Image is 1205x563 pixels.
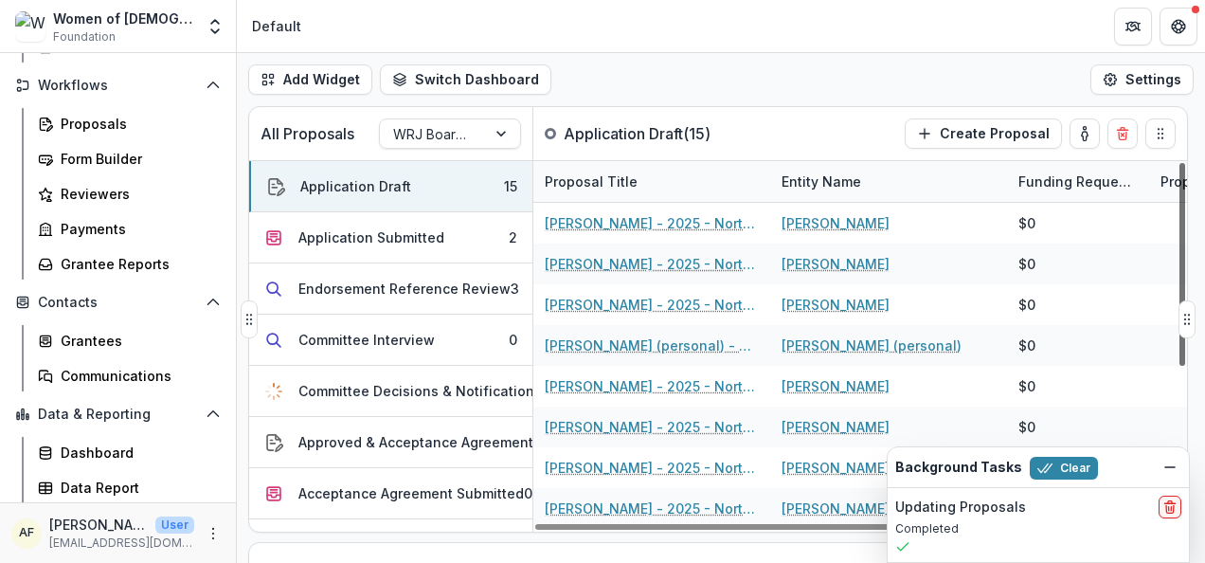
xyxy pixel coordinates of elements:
[8,70,228,100] button: Open Workflows
[249,315,532,366] button: Committee Interview0
[30,360,228,391] a: Communications
[509,227,517,247] div: 2
[30,178,228,209] a: Reviewers
[61,219,213,239] div: Payments
[249,161,532,212] button: Application Draft15
[249,468,532,519] button: Acceptance Agreement Submitted0
[545,376,759,396] a: [PERSON_NAME] - 2025 - North American Board Service Application 2026
[545,336,759,355] a: [PERSON_NAME] (personal) - 2025 - North American Board Service Application 2026
[782,213,890,233] a: [PERSON_NAME]
[53,28,116,45] span: Foundation
[53,9,194,28] div: Women of [DEMOGRAPHIC_DATA]
[30,437,228,468] a: Dashboard
[1018,336,1035,355] div: $0
[770,161,1007,202] div: Entity Name
[244,12,309,40] nav: breadcrumb
[1159,496,1181,518] button: delete
[30,213,228,245] a: Payments
[298,483,524,503] div: Acceptance Agreement Submitted
[545,417,759,437] a: [PERSON_NAME] - 2025 - North American Board Service Application 2026
[298,432,569,452] div: Approved & Acceptance Agreement Draft
[1107,118,1138,149] button: Delete card
[249,417,532,468] button: Approved & Acceptance Agreement Draft1
[1178,300,1196,338] button: Drag
[564,122,710,145] p: Application Draft ( 15 )
[30,325,228,356] a: Grantees
[202,522,225,545] button: More
[533,172,649,191] div: Proposal Title
[155,517,194,534] p: User
[1070,118,1100,149] button: toggle-assigned-to-me
[30,472,228,503] a: Data Report
[252,16,301,36] div: Default
[249,366,532,417] button: Committee Decisions & Notifications1
[30,143,228,174] a: Form Builder
[1030,457,1098,480] button: Clear
[61,443,213,463] div: Dashboard
[380,64,551,95] button: Switch Dashboard
[241,300,258,338] button: Drag
[49,515,148,535] p: [PERSON_NAME]
[545,499,759,518] a: [PERSON_NAME] - 2025 - North American Board Service Application 2026
[1145,118,1176,149] button: Drag
[1018,417,1035,437] div: $0
[1114,8,1152,45] button: Partners
[1018,213,1035,233] div: $0
[770,172,872,191] div: Entity Name
[202,8,228,45] button: Open entity switcher
[61,366,213,386] div: Communications
[1018,376,1035,396] div: $0
[15,11,45,42] img: Women of Reform Judaism
[545,254,759,274] a: [PERSON_NAME] - 2025 - North American Board Service Application 2026
[61,254,213,274] div: Grantee Reports
[38,407,198,423] span: Data & Reporting
[61,331,213,351] div: Grantees
[545,458,759,478] a: [PERSON_NAME] - 2025 - North American Board Service Application 2026
[248,64,372,95] button: Add Widget
[61,149,213,169] div: Form Builder
[895,499,1026,516] h2: Updating Proposals
[782,499,890,518] a: [PERSON_NAME]
[249,212,532,263] button: Application Submitted2
[61,114,213,134] div: Proposals
[905,118,1062,149] button: Create Proposal
[504,176,517,196] div: 15
[1090,64,1194,95] button: Settings
[782,376,890,396] a: [PERSON_NAME]
[509,330,517,350] div: 0
[782,295,890,315] a: [PERSON_NAME]
[782,417,890,437] a: [PERSON_NAME]
[30,108,228,139] a: Proposals
[1018,254,1035,274] div: $0
[545,295,759,315] a: [PERSON_NAME] - 2025 - North American Board Service Application 2026
[524,483,532,503] div: 0
[298,227,444,247] div: Application Submitted
[511,279,519,299] div: 3
[61,478,213,498] div: Data Report
[1159,456,1181,479] button: Dismiss
[895,460,1022,476] h2: Background Tasks
[895,520,1181,537] p: Completed
[1018,295,1035,315] div: $0
[38,78,198,94] span: Workflows
[61,184,213,204] div: Reviewers
[1007,172,1149,191] div: Funding Requested
[782,254,890,274] a: [PERSON_NAME]
[49,535,194,552] p: [EMAIL_ADDRESS][DOMAIN_NAME]
[30,248,228,280] a: Grantee Reports
[249,263,532,315] button: Endorsement Reference Review3
[782,336,962,355] a: [PERSON_NAME] (personal)
[8,399,228,429] button: Open Data & Reporting
[545,213,759,233] a: [PERSON_NAME] - 2025 - North American Board Service Application 2026
[19,527,34,539] div: Amanda Feldman
[533,161,770,202] div: Proposal Title
[8,287,228,318] button: Open Contacts
[38,295,198,311] span: Contacts
[298,330,435,350] div: Committee Interview
[1007,161,1149,202] div: Funding Requested
[1160,8,1197,45] button: Get Help
[261,122,354,145] p: All Proposals
[300,176,411,196] div: Application Draft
